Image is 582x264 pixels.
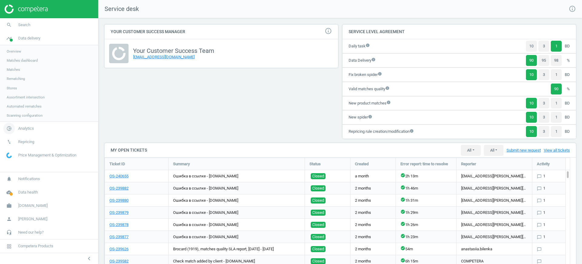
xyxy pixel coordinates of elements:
span: 2 months [355,210,371,215]
a: OS-240655 [109,173,129,179]
button: chevron_left [82,255,97,262]
button: 3 [538,41,549,52]
img: ajHJNr6hYgQAAAAASUVORK5CYII= [5,5,48,14]
span: BD [565,101,570,106]
button: 3 [538,98,549,109]
span: Matches [7,67,20,72]
span: Scanning configuration [7,113,42,118]
img: 5a89686ae11e50727954286edd52b7ec.png [109,44,129,63]
i: chat_bubble_outline [537,211,542,215]
button: 1 [551,69,562,80]
span: 1 [537,186,545,191]
img: wGWNvw8QSZomAAAAABJRU5ErkJggg== [6,153,12,158]
span: Closed [312,210,324,216]
i: chat_bubble_outline [537,174,542,179]
span: % [565,86,570,92]
i: info [371,57,376,62]
span: 1 [537,222,545,228]
button: 1 [551,98,562,109]
span: 1h 46m [405,186,418,191]
span: 1 [537,210,545,215]
span: BD [565,115,570,120]
span: Activity [537,161,550,167]
button: 10 [526,112,537,123]
i: info [386,100,391,105]
span: 1h 23m [405,234,418,240]
span: 1 [537,173,545,179]
span: 1h 26m [405,222,418,228]
span: [PERSON_NAME] [18,216,47,222]
span: Competera Products [18,243,53,249]
i: cloud_done [3,187,15,198]
button: chat_bubble_outline1 [537,234,545,240]
span: 2 months [355,246,371,252]
button: chat_bubble_outline1 [537,186,545,191]
span: 1 [537,198,545,203]
span: Closed [312,197,324,204]
div: Ошибка в ссылке - [DOMAIN_NAME] [169,194,305,206]
span: Automated rematches [7,104,42,109]
span: 1h 31m [405,198,418,203]
i: swap_vert [3,136,15,148]
span: Stores [7,86,17,91]
div: Ошибка в ссылке - [DOMAIN_NAME] [169,219,305,231]
span: Need our help? [18,230,44,235]
span: Closed [312,173,324,179]
span: Assortment intersection [7,95,45,100]
i: info_outline [569,5,576,12]
span: Closed [312,185,324,191]
span: a month [355,173,369,179]
button: 90 [551,84,562,94]
i: info [410,129,414,133]
span: COMPETERA [461,259,483,264]
div: Ошибка в ссылке - [DOMAIN_NAME] [169,182,305,194]
span: 6h 15m [405,259,418,264]
a: Submit new request [507,148,541,153]
button: 1 [551,112,562,123]
span: Closed [312,234,324,240]
a: info_outline [569,5,576,13]
span: Overview [7,49,21,54]
button: chat_bubble_outline [537,246,543,252]
button: 98 [551,55,562,66]
i: check_circle [400,258,405,263]
a: OS-239878 [109,222,129,228]
a: [EMAIL_ADDRESS][DOMAIN_NAME] [133,55,195,59]
button: chat_bubble_outline1 [537,222,545,228]
button: 3 [538,69,549,80]
span: 2 months [355,186,371,191]
span: BD [565,43,570,49]
div: Ошибка в ссылке - [DOMAIN_NAME] [169,231,305,243]
i: check_circle [400,209,405,214]
span: [EMAIL_ADDRESS][PERSON_NAME][DOMAIN_NAME] [461,210,527,215]
button: All [484,145,503,156]
span: Created [355,161,369,167]
i: chat_bubble_outline [537,198,542,203]
h2: Your Customer Success Team [133,47,214,54]
button: 10 [526,69,537,80]
span: Ticket ID [109,161,125,167]
i: check_circle [400,185,405,190]
div: New spider [349,115,368,120]
i: notifications [3,173,15,185]
span: [EMAIL_ADDRESS][PERSON_NAME][DOMAIN_NAME] [461,234,527,240]
span: [EMAIL_ADDRESS][PERSON_NAME][DOMAIN_NAME] [461,222,527,228]
button: All [461,145,480,156]
span: [EMAIL_ADDRESS][PERSON_NAME][DOMAIN_NAME] [461,186,527,191]
span: Summary [173,161,190,167]
i: chat_bubble_outline [537,235,542,240]
i: check_circle [400,234,405,238]
span: Notifications [18,176,40,182]
i: check_circle [400,197,405,202]
span: Closed [312,222,324,228]
span: 1 [537,234,545,240]
div: Fix broken spider [349,72,378,77]
h4: Service Level Agreement [343,25,576,39]
i: info [368,115,372,119]
a: OS-239582 [109,259,129,264]
button: 90 [526,55,537,66]
button: 1 [551,41,562,52]
button: chat_bubble_outline1 [537,210,545,215]
span: BD [565,129,570,134]
i: timeline [3,33,15,44]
